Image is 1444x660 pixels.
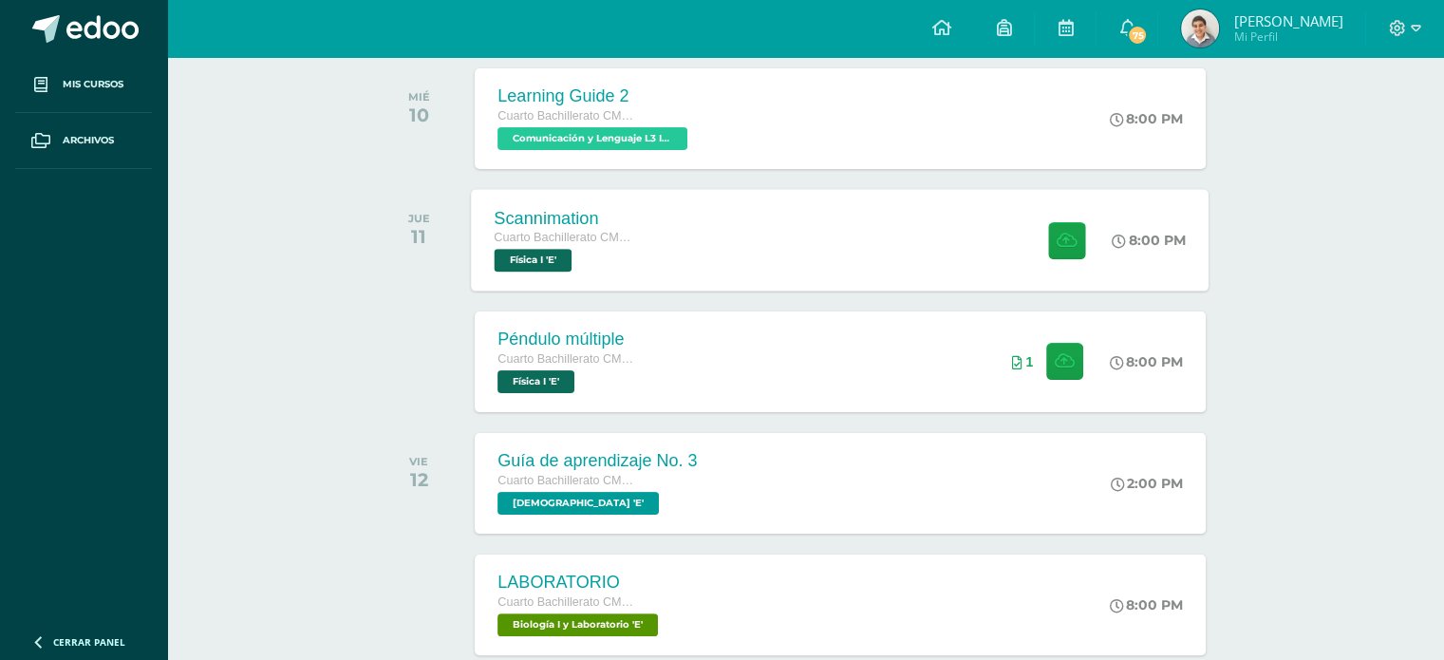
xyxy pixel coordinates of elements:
[497,86,692,106] div: Learning Guide 2
[1011,354,1033,369] div: Archivos entregados
[497,492,659,515] span: Biblia 'E'
[408,225,430,248] div: 11
[1110,110,1183,127] div: 8:00 PM
[497,109,640,123] span: Cuarto Bachillerato CMP Bachillerato en CCLL con Orientación en Computación
[1113,232,1187,249] div: 8:00 PM
[1110,596,1183,613] div: 8:00 PM
[409,455,428,468] div: VIE
[497,595,640,609] span: Cuarto Bachillerato CMP Bachillerato en CCLL con Orientación en Computación
[495,249,572,272] span: Física I 'E'
[497,573,663,593] div: LABORATORIO
[1127,25,1148,46] span: 75
[497,613,658,636] span: Biología I y Laboratorio 'E'
[497,474,640,487] span: Cuarto Bachillerato CMP Bachillerato en CCLL con Orientación en Computación
[409,468,428,491] div: 12
[1025,354,1033,369] span: 1
[63,133,114,148] span: Archivos
[408,104,430,126] div: 10
[1233,11,1342,30] span: [PERSON_NAME]
[408,212,430,225] div: JUE
[1181,9,1219,47] img: b199e7968608c66cfc586761369a6d6b.png
[15,57,152,113] a: Mis cursos
[495,208,639,228] div: Scannimation
[1233,28,1342,45] span: Mi Perfil
[63,77,123,92] span: Mis cursos
[497,451,697,471] div: Guía de aprendizaje No. 3
[53,635,125,649] span: Cerrar panel
[497,330,640,349] div: Péndulo múltiple
[1111,475,1183,492] div: 2:00 PM
[408,90,430,104] div: MIÉ
[497,352,640,366] span: Cuarto Bachillerato CMP Bachillerato en CCLL con Orientación en Computación
[1110,353,1183,370] div: 8:00 PM
[497,370,574,393] span: Física I 'E'
[495,231,639,244] span: Cuarto Bachillerato CMP Bachillerato en CCLL con Orientación en Computación
[497,127,687,150] span: Comunicación y Lenguaje L3 Inglés 'E'
[15,113,152,169] a: Archivos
